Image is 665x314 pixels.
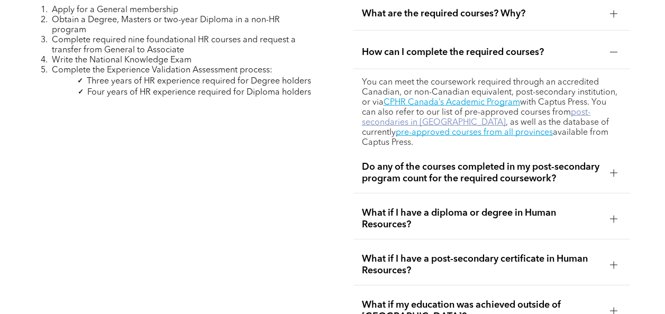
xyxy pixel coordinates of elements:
p: You can meet the coursework required through an accredited Canadian, or non-Canadian equivalent, ... [362,78,622,148]
a: CPHR Canada’s Academic Program [384,98,520,107]
span: Four years of HR experience required for Diploma holders [87,88,311,97]
span: Complete the Experience Validation Assessment process: [52,66,272,75]
span: Complete required nine foundational HR courses and request a transfer from General to Associate [52,36,296,54]
span: What if I have a diploma or degree in Human Resources? [362,207,602,230]
a: pre-approved courses from all provinces [396,128,553,137]
span: How can I complete the required courses? [362,47,602,58]
span: Apply for a General membership [52,6,178,14]
span: Write the National Knowledge Exam [52,56,192,64]
span: Obtain a Degree, Masters or two-year Diploma in a non-HR program [52,16,280,34]
span: What if I have a post-secondary certificate in Human Resources? [362,253,602,276]
span: Do any of the courses completed in my post-secondary program count for the required coursework? [362,161,602,184]
span: Three years of HR experience required for Degree holders [87,77,311,86]
span: What are the required courses? Why? [362,8,602,20]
